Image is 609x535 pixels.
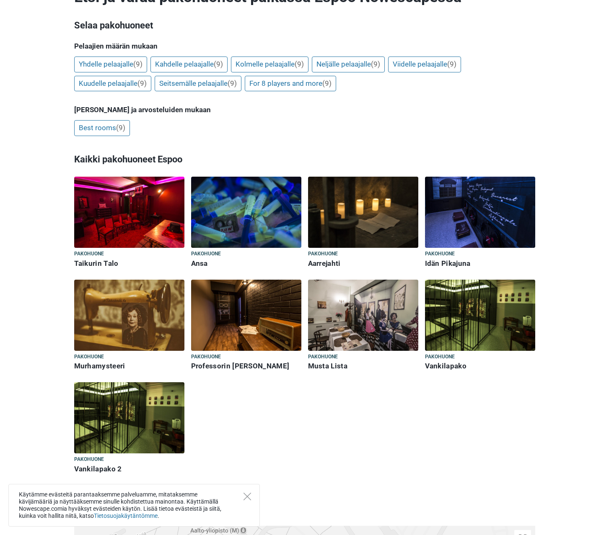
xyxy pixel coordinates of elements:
[244,493,251,500] button: Close
[74,455,104,464] span: Pakohuone
[155,76,241,92] a: Seitsemälle pelaajalle(9)
[308,177,418,248] img: Aarrejahti
[388,57,461,72] a: Viidelle pelaajalle(9)
[295,60,304,68] span: (9)
[116,123,125,132] span: (9)
[245,76,336,92] a: For 8 players and more(9)
[425,280,535,351] img: Vankilapako
[425,177,535,270] a: Idän Pikajuna Pakohuone Idän Pikajuna
[74,19,535,32] h3: Selaa pakohuoneet
[308,362,418,370] h6: Musta Lista
[214,60,223,68] span: (9)
[231,57,308,72] a: Kolmelle pelaajalle(9)
[322,79,332,87] span: (9)
[425,249,455,259] span: Pakohuone
[425,177,535,248] img: Idän Pikajuna
[425,280,535,373] a: Vankilapako Pakohuone Vankilapako
[74,498,535,520] h3: Kartta pakohuoneet Espoo
[74,280,184,351] img: Murhamysteeri
[425,259,535,268] h6: Idän Pikajuna
[191,362,301,370] h6: Professorin [PERSON_NAME]
[308,249,338,259] span: Pakohuone
[228,79,237,87] span: (9)
[74,362,184,370] h6: Murhamysteeri
[191,259,301,268] h6: Ansa
[191,177,301,270] a: Ansa Pakohuone Ansa
[150,57,228,72] a: Kahdelle pelaajalle(9)
[74,465,184,473] h6: Vankilapako 2
[74,259,184,268] h6: Taikurin Talo
[308,280,418,373] a: Musta Lista Pakohuone Musta Lista
[74,280,184,373] a: Murhamysteeri Pakohuone Murhamysteeri
[191,280,301,351] img: Professorin Arvoitus
[74,382,184,475] a: Vankilapako 2 Pakohuone Vankilapako 2
[74,42,535,50] h5: Pelaajien määrän mukaan
[308,259,418,268] h6: Aarrejahti
[371,60,380,68] span: (9)
[74,382,184,453] img: Vankilapako 2
[74,57,147,72] a: Yhdelle pelaajalle(9)
[94,512,158,519] a: Tietosuojakäytäntömme
[308,352,338,362] span: Pakohuone
[74,177,184,270] a: Taikurin Talo Pakohuone Taikurin Talo
[74,76,151,92] a: Kuudelle pelaajalle(9)
[74,105,535,114] h5: [PERSON_NAME] ja arvosteluiden mukaan
[312,57,385,72] a: Neljälle pelaajalle(9)
[74,149,535,170] h3: Kaikki pakohuoneet Espoo
[74,249,104,259] span: Pakohuone
[425,352,455,362] span: Pakohuone
[425,362,535,370] h6: Vankilapako
[191,177,301,248] img: Ansa
[308,280,418,351] img: Musta Lista
[191,352,221,362] span: Pakohuone
[74,352,104,362] span: Pakohuone
[137,79,147,87] span: (9)
[447,60,456,68] span: (9)
[308,177,418,270] a: Aarrejahti Pakohuone Aarrejahti
[191,249,221,259] span: Pakohuone
[8,484,260,527] div: Käytämme evästeitä parantaaksemme palveluamme, mitataksemme kävijämääriä ja näyttääksemme sinulle...
[74,177,184,248] img: Taikurin Talo
[133,60,143,68] span: (9)
[191,280,301,373] a: Professorin Arvoitus Pakohuone Professorin [PERSON_NAME]
[74,120,130,136] a: Best rooms(9)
